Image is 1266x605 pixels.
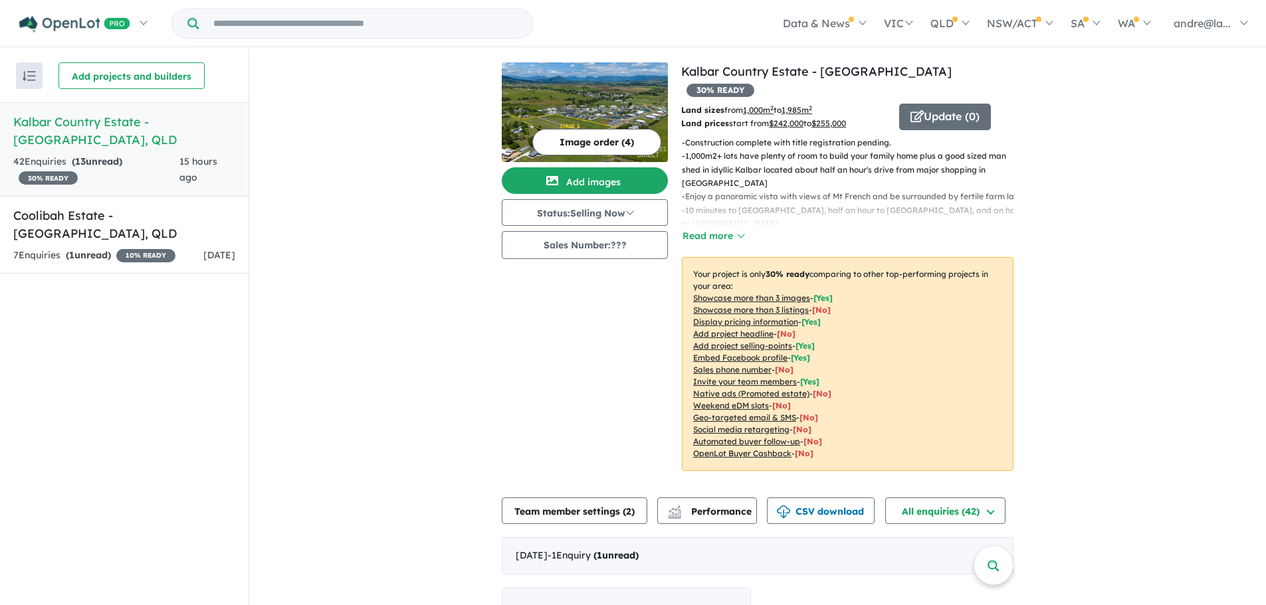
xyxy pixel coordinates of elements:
button: Read more [682,228,744,244]
strong: ( unread) [593,549,639,561]
img: Kalbar Country Estate - Kalbar [502,62,668,162]
span: [No] [803,436,822,446]
button: Sales Number:??? [502,231,668,259]
p: Your project is only comparing to other top-performing projects in your area: - - - - - - - - - -... [682,257,1013,471]
u: 1,985 m [782,105,812,115]
span: [No] [813,389,831,398]
span: 15 hours ago [179,155,217,183]
p: - Enjoy a panoramic vista with views of Mt French and be surrounded by fertile farm land [682,190,1024,203]
h5: Coolibah Estate - [GEOGRAPHIC_DATA] , QLD [13,207,235,242]
span: [ Yes ] [795,341,815,351]
p: - 1,000m2+ lots have plenty of room to build your family home plus a good sized man shed in idyll... [682,149,1024,190]
span: 10 % READY [116,249,175,262]
u: Add project headline [693,329,774,339]
img: bar-chart.svg [668,509,681,518]
span: [ Yes ] [791,353,810,363]
button: All enquiries (42) [885,497,1005,524]
b: Land prices [681,118,729,128]
h5: Kalbar Country Estate - [GEOGRAPHIC_DATA] , QLD [13,113,235,149]
u: Sales phone number [693,365,772,375]
u: $ 242,000 [769,118,803,128]
button: Add projects and builders [58,62,205,89]
span: 1 [69,249,74,261]
span: [No] [799,412,818,422]
u: Automated buyer follow-up [693,436,800,446]
sup: 2 [809,104,812,112]
u: OpenLot Buyer Cashback [693,448,791,458]
span: [DATE] [203,249,235,261]
input: Try estate name, suburb, builder or developer [201,9,530,38]
b: Land sizes [681,105,724,115]
span: 30 % READY [19,171,78,185]
span: to [803,118,846,128]
u: Add project selling-points [693,341,792,351]
b: 30 % ready [766,269,809,279]
span: 2 [626,505,631,517]
strong: ( unread) [66,249,111,261]
div: 7 Enquir ies [13,248,175,264]
span: [No] [795,448,813,458]
button: CSV download [767,497,875,524]
span: [ Yes ] [800,377,819,387]
span: [ No ] [777,329,795,339]
div: [DATE] [502,537,1013,574]
u: $ 255,000 [811,118,846,128]
p: - Construction complete with title registration pending. [682,136,1024,149]
span: [ No ] [812,305,831,315]
p: from [681,104,889,117]
u: Social media retargeting [693,424,790,434]
img: line-chart.svg [669,505,681,513]
span: to [774,105,812,115]
strong: ( unread) [72,155,122,167]
span: 13 [75,155,86,167]
a: Kalbar Country Estate - [GEOGRAPHIC_DATA] [681,64,952,79]
u: Invite your team members [693,377,797,387]
span: [No] [793,424,811,434]
button: Team member settings (2) [502,497,647,524]
span: 30 % READY [686,84,754,97]
u: Weekend eDM slots [693,400,769,410]
u: Showcase more than 3 images [693,293,810,303]
p: - 10 minutes to [GEOGRAPHIC_DATA], half an hour to [GEOGRAPHIC_DATA], and an hour to [GEOGRAPHIC_... [682,204,1024,231]
u: Embed Facebook profile [693,353,788,363]
span: 1 [597,549,602,561]
span: - 1 Enquir y [548,549,639,561]
u: Geo-targeted email & SMS [693,412,796,422]
p: start from [681,117,889,130]
button: Status:Selling Now [502,199,668,226]
span: [ Yes ] [801,317,821,327]
img: sort.svg [23,71,36,81]
u: 1,000 m [743,105,774,115]
img: Openlot PRO Logo White [19,16,130,33]
span: [ No ] [775,365,793,375]
span: andre@la... [1174,17,1231,30]
button: Image order (4) [532,129,661,155]
u: Showcase more than 3 listings [693,305,809,315]
span: Performance [670,505,752,517]
sup: 2 [770,104,774,112]
u: Display pricing information [693,317,798,327]
button: Update (0) [899,104,991,130]
span: [ Yes ] [813,293,833,303]
u: Native ads (Promoted estate) [693,389,809,398]
button: Add images [502,167,668,194]
span: [No] [772,400,791,410]
img: download icon [777,505,790,519]
div: 42 Enquir ies [13,154,179,186]
button: Performance [657,497,757,524]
